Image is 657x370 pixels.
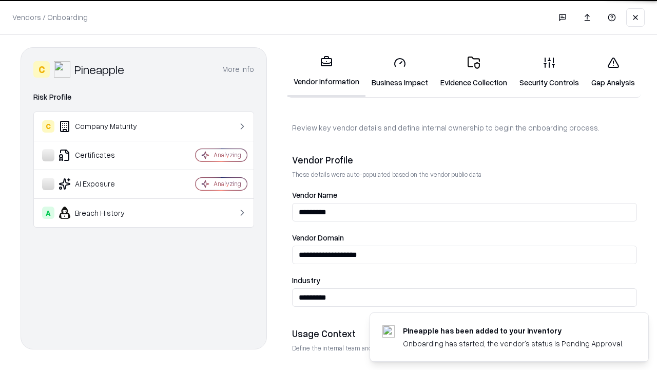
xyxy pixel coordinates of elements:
div: Vendor Profile [292,154,637,166]
div: Company Maturity [42,120,165,133]
div: C [42,120,54,133]
label: Vendor Domain [292,234,637,242]
div: Analyzing [214,151,241,159]
label: Industry [292,276,637,284]
div: Certificates [42,149,165,161]
div: Breach History [42,207,165,219]
div: Pineapple has been added to your inventory [403,325,624,336]
a: Gap Analysis [585,48,641,96]
div: AI Exposure [42,178,165,190]
img: Pineapple [54,61,70,78]
img: pineappleenergy.com [382,325,395,338]
p: Review key vendor details and define internal ownership to begin the onboarding process. [292,122,637,133]
p: Define the internal team and reason for using this vendor. This helps assess business relevance a... [292,344,637,353]
p: Vendors / Onboarding [12,12,88,23]
a: Vendor Information [287,47,365,97]
a: Security Controls [513,48,585,96]
div: Risk Profile [33,91,254,103]
p: These details were auto-populated based on the vendor public data [292,170,637,179]
div: A [42,207,54,219]
div: Analyzing [214,179,241,188]
div: C [33,61,50,78]
button: More info [222,60,254,79]
a: Evidence Collection [434,48,513,96]
a: Business Impact [365,48,434,96]
div: Pineapple [74,61,124,78]
div: Onboarding has started, the vendor's status is Pending Approval. [403,338,624,349]
label: Vendor Name [292,191,637,199]
div: Usage Context [292,327,637,340]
